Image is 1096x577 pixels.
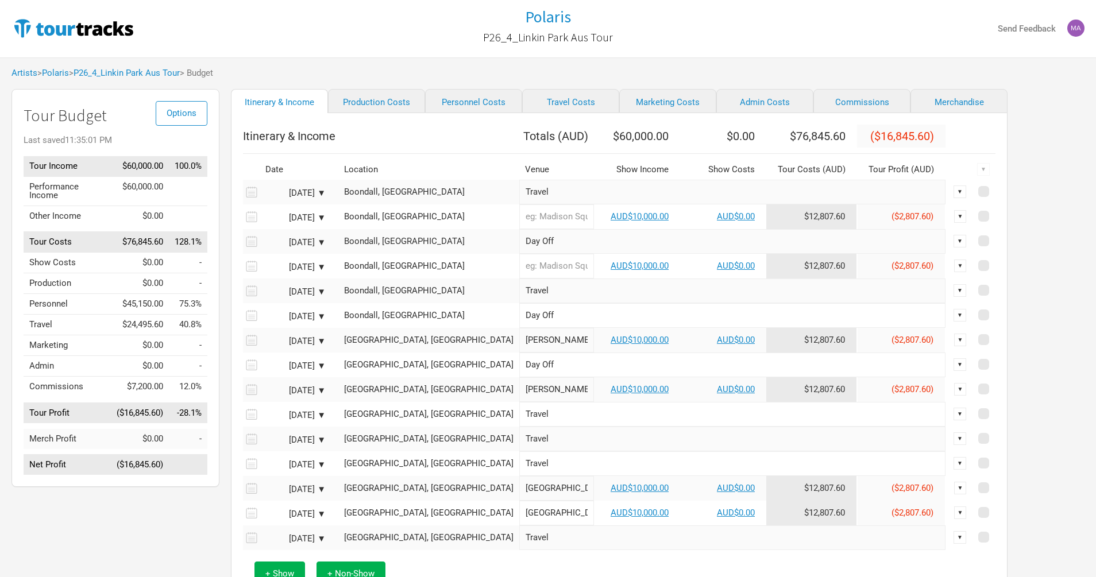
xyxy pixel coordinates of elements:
a: AUD$0.00 [717,483,755,493]
td: Tour Cost allocation from Production, Personnel, Travel, Marketing, Admin & Commissions [766,204,857,229]
div: ▼ [954,284,966,297]
a: Merchandise [910,89,1008,113]
span: > [69,69,180,78]
div: ▼ [954,482,967,494]
div: [DATE] ▼ [263,337,326,346]
td: Tour Cost allocation from Production, Personnel, Travel, Marketing, Admin & Commissions [766,377,857,402]
span: > Budget [180,69,213,78]
th: Totals ( AUD ) [519,125,594,148]
input: Day Off [519,303,946,328]
div: Sydney Olympic Park, Australia [344,509,514,517]
div: Last saved 11:35:01 PM [24,136,207,145]
th: Date [260,160,334,180]
td: Net Profit as % of Tour Income [169,455,207,475]
th: Show Costs [680,160,766,180]
a: Admin Costs [716,89,813,113]
td: Other Income as % of Tour Income [169,206,207,226]
input: eg: Madison Square Garden [519,204,594,229]
div: ▼ [954,260,967,272]
a: Polaris [42,68,69,78]
td: Production as % of Tour Income [169,273,207,294]
div: [DATE] ▼ [263,510,326,518]
div: ▼ [954,506,967,519]
input: Travel [519,451,946,476]
td: Marketing as % of Tour Income [169,335,207,356]
input: Rod Laver Arena [519,328,594,353]
td: Personnel [24,294,111,315]
td: Commissions [24,377,111,397]
a: Commissions [813,89,910,113]
input: Day Off [519,353,946,377]
td: Tour Cost allocation from Production, Personnel, Travel, Marketing, Admin & Commissions [766,254,857,278]
div: ▼ [954,432,966,445]
input: Travel [519,402,946,427]
td: $0.00 [111,335,169,356]
input: eg: Madison Square Garden [519,254,594,278]
div: ▼ [954,531,966,544]
a: Artists [11,68,37,78]
td: $60,000.00 [111,156,169,177]
td: Tour Cost allocation from Production, Personnel, Travel, Marketing, Admin & Commissions [766,501,857,525]
img: TourTracks [11,17,136,40]
th: Itinerary & Income [243,125,519,148]
td: Show Costs as % of Tour Income [169,253,207,273]
a: AUD$10,000.00 [611,508,669,518]
td: $0.00 [111,273,169,294]
a: Travel Costs [522,89,619,113]
div: [DATE] ▼ [263,288,326,296]
td: Net Profit [24,455,111,475]
div: [DATE] ▼ [263,411,326,420]
td: Performance Income as % of Tour Income [169,176,207,206]
div: ▼ [954,309,966,322]
td: ($16,845.60) [111,402,169,423]
th: Location [338,160,519,180]
td: Tour Income as % of Tour Income [169,156,207,177]
h1: Polaris [525,6,571,27]
td: $0.00 [111,253,169,273]
div: Boondall, Australia [344,262,514,270]
td: Tour Cost allocation from Production, Personnel, Travel, Marketing, Admin & Commissions [766,476,857,501]
button: Options [156,101,207,126]
div: Melbourne, Australia [344,336,514,344]
td: Tour Costs as % of Tour Income [169,232,207,253]
div: [DATE] ▼ [263,238,326,247]
td: ($16,845.60) [111,455,169,475]
a: AUD$10,000.00 [611,384,669,394]
td: Tour Profit as % of Tour Income [169,402,207,423]
td: Other Income [24,206,111,226]
span: ($2,807.60) [892,508,933,518]
td: Performance Income [24,176,111,206]
input: Travel [519,525,946,550]
input: Qudos Bank Arena [519,476,594,501]
div: ▼ [954,408,966,420]
th: $0.00 [680,125,766,148]
td: Marketing [24,335,111,356]
a: Marketing Costs [619,89,716,113]
input: Rod Laver Arena [519,377,594,402]
div: [DATE] ▼ [263,386,326,395]
div: Boondall, Australia [344,212,514,221]
div: ▼ [954,358,966,371]
div: [DATE] ▼ [263,485,326,494]
span: ($2,807.60) [892,335,933,345]
h1: Tour Budget [24,107,207,125]
input: Day Off [519,229,946,254]
td: Commissions as % of Tour Income [169,377,207,397]
span: Options [167,108,196,118]
a: AUD$0.00 [717,261,755,271]
input: Travel [519,278,946,303]
div: ▼ [954,457,966,470]
a: AUD$10,000.00 [611,261,669,271]
div: Boondall, Australia [344,286,514,295]
th: $76,845.60 [766,125,857,148]
td: $0.00 [111,429,169,449]
td: $24,495.60 [111,315,169,335]
div: Melbourne, Australia [344,361,514,369]
a: AUD$10,000.00 [611,335,669,345]
td: Merch Profit as % of Tour Income [169,429,207,449]
div: Melbourne, Australia [344,435,514,443]
td: Admin [24,356,111,377]
td: Tour Cost allocation from Production, Personnel, Travel, Marketing, Admin & Commissions [766,328,857,353]
a: Polaris [525,8,571,26]
a: Personnel Costs [425,89,522,113]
